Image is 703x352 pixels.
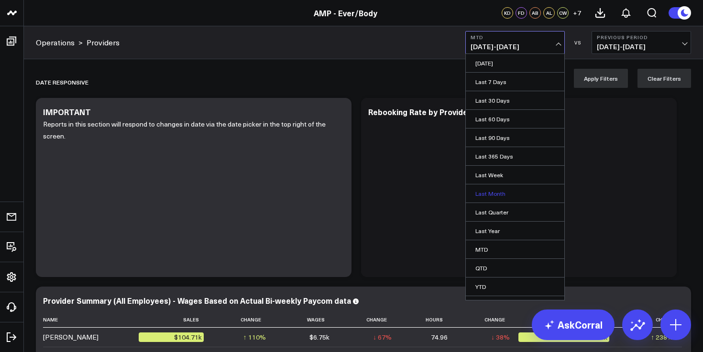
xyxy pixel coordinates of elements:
th: Change [212,312,275,328]
th: Change [338,312,400,328]
span: [DATE] - [DATE] [597,43,686,51]
div: KD [502,7,513,19]
a: Last 7 Days [466,73,564,91]
div: VS [570,40,587,45]
div: IMPORTANT [43,107,91,117]
a: Last Year [466,222,564,240]
div: Provider Summary (All Employees) - Wages Based on Actual Bi-weekly Paycom data [43,295,351,306]
a: Last 30 Days [466,91,564,109]
a: Last 90 Days [466,128,564,147]
div: FD [516,7,527,19]
a: Providers [87,37,120,48]
div: 74.96 [431,332,448,342]
th: Wages [275,312,339,328]
th: Sales Per Hour [518,312,618,328]
th: Change [456,312,518,328]
div: ↓ 67% [373,332,392,342]
span: + 7 [573,10,581,16]
div: ↓ 38% [491,332,510,342]
div: ↑ 110% [243,332,266,342]
div: Reports in this section will respond to changes in date via the date picker in the top right of t... [43,118,344,267]
a: YTD [466,277,564,296]
th: Name [43,312,139,328]
a: Operations [36,37,75,48]
a: AskCorral [532,309,615,340]
span: [DATE] - [DATE] [471,43,560,51]
a: Last Week [466,166,564,184]
b: Previous Period [597,34,686,40]
div: $1.4k [518,332,610,342]
a: [DATE] [466,54,564,72]
div: $104.71k [139,332,204,342]
div: CW [557,7,569,19]
a: Last 60 Days [466,110,564,128]
button: Previous Period[DATE]-[DATE] [592,31,691,54]
div: > [36,37,83,48]
a: QTD [466,259,564,277]
div: AB [529,7,541,19]
button: Apply Filters [574,69,628,88]
a: AMP - Ever/Body [314,8,377,18]
th: Sales [139,312,212,328]
a: Custom Dates [466,296,564,314]
button: MTD[DATE]-[DATE] [465,31,565,54]
button: Clear Filters [637,69,691,88]
div: [PERSON_NAME] [43,332,99,342]
div: Date Responsive [36,71,88,93]
div: Rebooking Rate by Provider [368,107,471,117]
a: Last 365 Days [466,147,564,165]
b: MTD [471,34,560,40]
a: MTD [466,240,564,258]
div: AL [543,7,555,19]
a: Last Month [466,184,564,203]
div: $6.75k [309,332,330,342]
a: Last Quarter [466,203,564,221]
button: +7 [571,7,582,19]
th: Hours [400,312,456,328]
